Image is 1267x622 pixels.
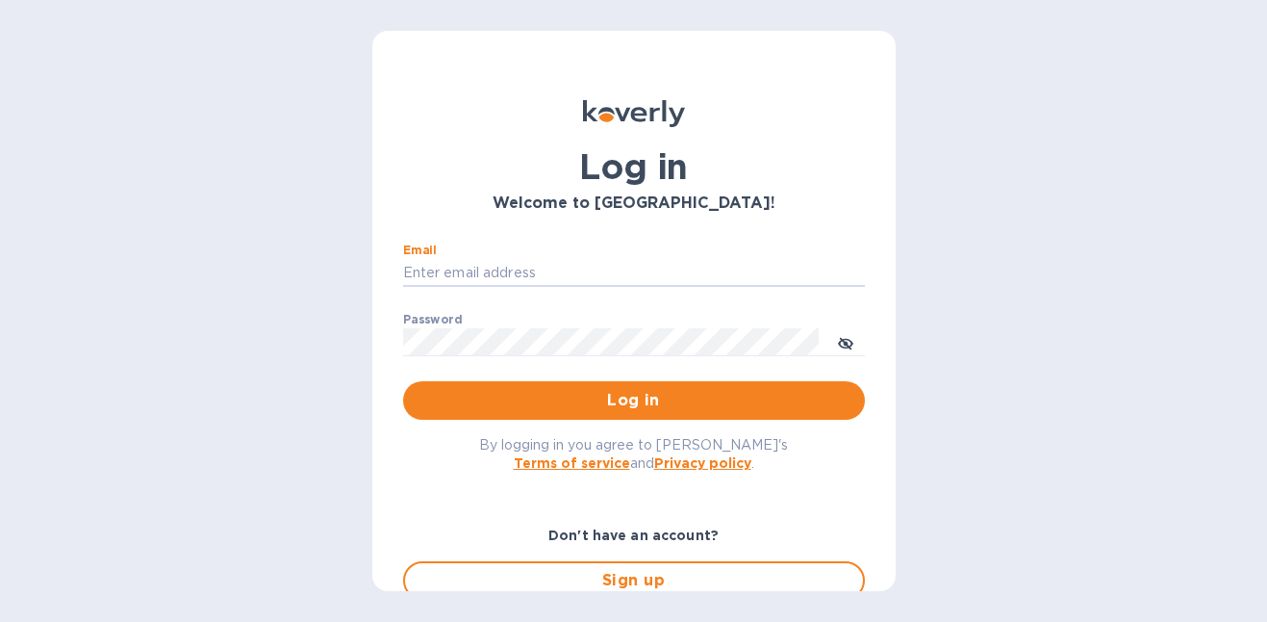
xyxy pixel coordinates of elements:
b: Don't have an account? [548,528,719,543]
span: Sign up [420,569,848,592]
button: Log in [403,381,865,420]
label: Email [403,245,437,256]
button: Sign up [403,561,865,600]
h1: Log in [403,146,865,187]
button: toggle password visibility [826,323,865,361]
span: Log in [418,389,849,412]
h3: Welcome to [GEOGRAPHIC_DATA]! [403,194,865,213]
img: Koverly [583,100,685,127]
label: Password [403,314,462,325]
a: Terms of service [514,455,630,471]
input: Enter email address [403,259,865,288]
a: Privacy policy [654,455,751,471]
span: By logging in you agree to [PERSON_NAME]'s and . [479,437,788,471]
